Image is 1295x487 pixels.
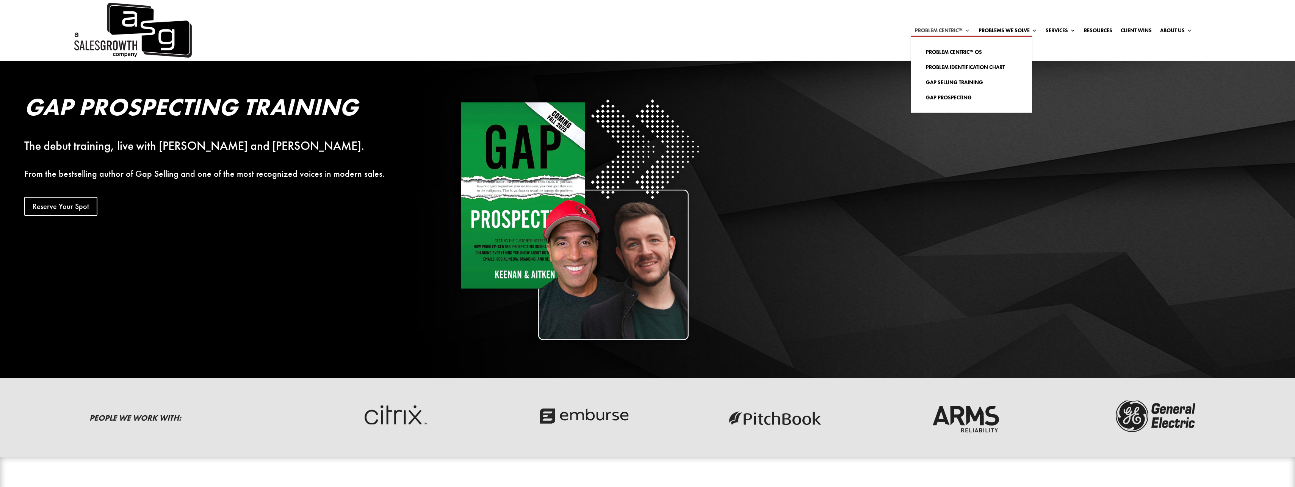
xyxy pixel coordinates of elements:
a: About Us [1160,28,1192,36]
a: Problem Centric™ [915,28,970,36]
img: pitchbook-logo-dark [727,397,822,435]
a: Client Wins [1121,28,1152,36]
a: Resources [1084,28,1112,36]
img: ge-logo-dark [1109,397,1204,435]
img: critix-logo-dark [345,397,440,435]
div: The debut training, live with [PERSON_NAME] and [PERSON_NAME]. [24,141,417,151]
img: Square White - Shadow [454,95,703,344]
a: Gap Selling Training [918,75,1024,90]
a: Problems We Solve [979,28,1037,36]
a: Problem Identification Chart [918,60,1024,75]
p: From the bestselling author of Gap Selling and one of the most recognized voices in modern sales. [24,169,417,178]
a: Services [1046,28,1076,36]
h2: Gap Prospecting Training [24,95,417,123]
img: arms-reliability-logo-dark [918,397,1013,435]
a: Problem Centric™ OS [918,44,1024,60]
a: Gap Prospecting [918,90,1024,105]
img: emburse-logo-dark [536,397,631,435]
a: Reserve Your Spot [24,197,97,216]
